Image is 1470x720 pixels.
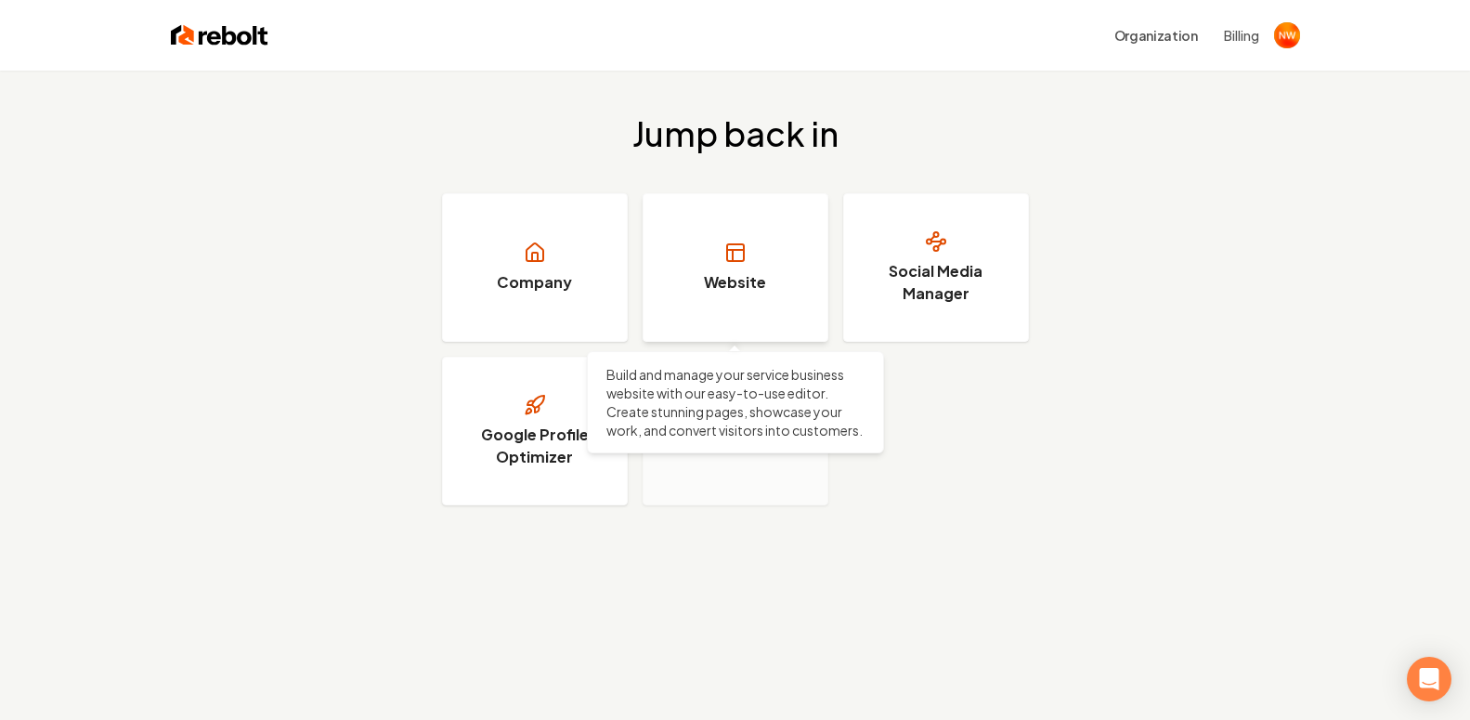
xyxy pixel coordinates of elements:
h3: Social Media Manager [866,260,1006,305]
img: Nate Wielkiewicz [1274,22,1300,48]
div: Open Intercom Messenger [1407,657,1451,701]
button: Billing [1224,26,1259,45]
h2: Jump back in [632,115,839,152]
button: Open user button [1274,22,1300,48]
p: Build and manage your service business website with our easy-to-use editor. Create stunning pages... [606,365,865,439]
h3: Google Profile Optimizer [465,424,605,468]
a: Website [643,193,828,342]
button: Organization [1103,19,1209,52]
h3: Company [497,271,572,294]
a: Google Profile Optimizer [442,357,628,505]
h3: Website [704,271,766,294]
a: Company [442,193,628,342]
a: Social Media Manager [843,193,1029,342]
img: Rebolt Logo [171,22,268,48]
